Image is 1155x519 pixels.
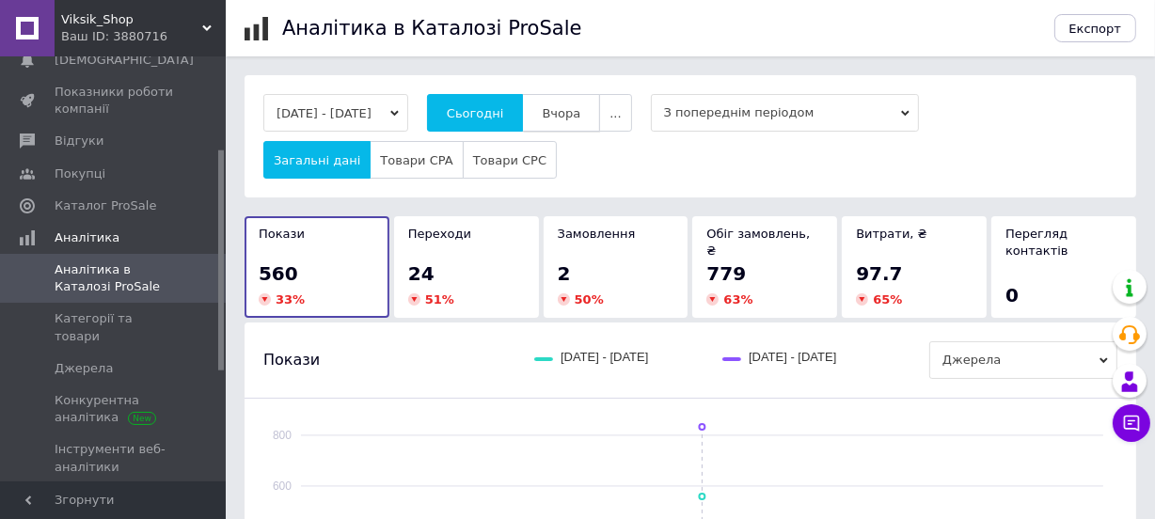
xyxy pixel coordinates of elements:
span: Витрати, ₴ [856,227,927,241]
h1: Аналітика в Каталозі ProSale [282,17,581,39]
span: Інструменти веб-аналітики [55,441,174,475]
span: Конкурентна аналітика [55,392,174,426]
div: Ваш ID: 3880716 [61,28,226,45]
span: 65 % [873,292,902,307]
span: Viksik_Shop [61,11,202,28]
button: Товари CPC [463,141,557,179]
button: [DATE] - [DATE] [263,94,408,132]
span: 24 [408,262,435,285]
span: Категорії та товари [55,310,174,344]
span: 63 % [723,292,752,307]
span: Відгуки [55,133,103,149]
span: Загальні дані [274,153,360,167]
button: Сьогодні [427,94,524,132]
span: ... [609,106,621,120]
span: Товари CPA [380,153,452,167]
span: Каталог ProSale [55,197,156,214]
span: 0 [1005,284,1019,307]
text: 800 [273,429,292,442]
span: 33 % [276,292,305,307]
span: 779 [706,262,746,285]
span: Показники роботи компанії [55,84,174,118]
span: 97.7 [856,262,902,285]
span: Джерела [929,341,1117,379]
span: Товари CPC [473,153,546,167]
button: Чат з покупцем [1113,404,1150,442]
span: 50 % [575,292,604,307]
button: Експорт [1054,14,1137,42]
span: З попереднім періодом [651,94,919,132]
span: Джерела [55,360,113,377]
span: Аналітика в Каталозі ProSale [55,261,174,295]
span: Перегляд контактів [1005,227,1068,258]
span: 560 [259,262,298,285]
span: Обіг замовлень, ₴ [706,227,810,258]
span: Покази [263,350,320,370]
span: [DEMOGRAPHIC_DATA] [55,52,194,69]
text: 600 [273,480,292,493]
span: Покупці [55,165,105,182]
span: Експорт [1069,22,1122,36]
span: Вчора [542,106,580,120]
button: ... [599,94,631,132]
span: 51 % [425,292,454,307]
span: Переходи [408,227,471,241]
button: Загальні дані [263,141,371,179]
button: Товари CPA [370,141,463,179]
span: Аналітика [55,229,119,246]
button: Вчора [522,94,600,132]
span: Сьогодні [447,106,504,120]
span: Замовлення [558,227,636,241]
span: Покази [259,227,305,241]
span: 2 [558,262,571,285]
